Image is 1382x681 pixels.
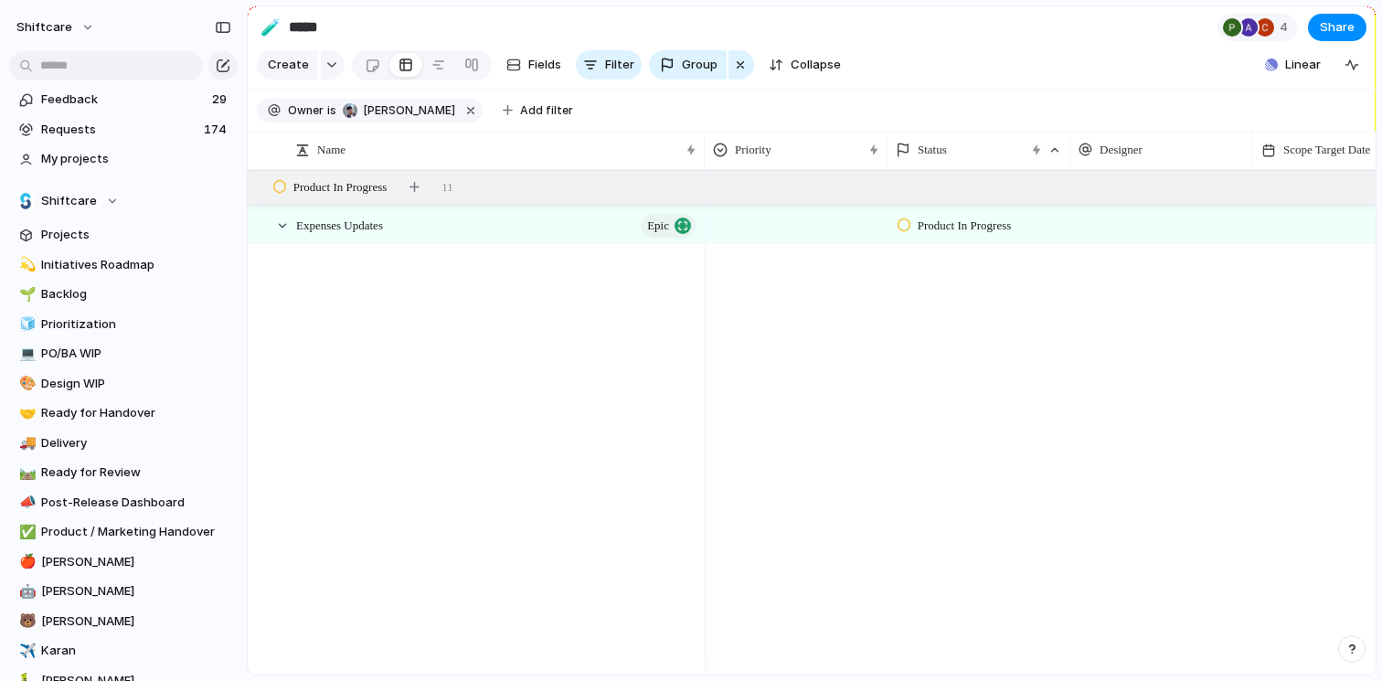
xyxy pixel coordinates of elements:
[256,13,285,42] button: 🧪
[16,375,35,393] button: 🎨
[19,373,32,394] div: 🎨
[41,612,231,631] span: [PERSON_NAME]
[9,340,238,367] a: 💻PO/BA WIP
[9,518,238,546] a: ✅Product / Marketing Handover
[19,641,32,662] div: ✈️
[441,178,453,197] span: 11
[288,102,324,119] span: Owner
[1280,18,1293,37] span: 4
[338,101,459,121] button: [PERSON_NAME]
[41,404,231,422] span: Ready for Handover
[682,56,718,74] span: Group
[41,463,231,482] span: Ready for Review
[16,494,35,512] button: 📣
[1100,141,1143,159] span: Designer
[9,116,238,144] a: Requests174
[9,281,238,308] a: 🌱Backlog
[41,256,231,274] span: Initiatives Roadmap
[735,141,771,159] span: Priority
[9,548,238,576] a: 🍎[PERSON_NAME]
[1308,14,1366,41] button: Share
[641,214,696,238] button: Epic
[576,50,642,80] button: Filter
[41,150,231,168] span: My projects
[19,403,32,424] div: 🤝
[212,90,230,109] span: 29
[649,50,727,80] button: Group
[647,213,669,239] span: Epic
[260,15,281,39] div: 🧪
[41,582,231,601] span: [PERSON_NAME]
[41,434,231,452] span: Delivery
[16,434,35,452] button: 🚚
[16,463,35,482] button: 🛤️
[41,642,231,660] span: Karan
[19,522,32,543] div: ✅
[268,56,309,74] span: Create
[761,50,848,80] button: Collapse
[9,608,238,635] a: 🐻[PERSON_NAME]
[41,553,231,571] span: [PERSON_NAME]
[296,214,383,235] span: Expenses Updates
[9,311,238,338] a: 🧊Prioritization
[16,285,35,303] button: 🌱
[9,430,238,457] div: 🚚Delivery
[918,217,1012,235] span: Product In Progress
[1320,18,1355,37] span: Share
[9,187,238,215] button: Shiftcare
[19,344,32,365] div: 💻
[9,637,238,665] a: ✈️Karan
[528,56,561,74] span: Fields
[9,459,238,486] a: 🛤️Ready for Review
[19,463,32,484] div: 🛤️
[19,492,32,513] div: 📣
[19,611,32,632] div: 🐻
[257,50,318,80] button: Create
[19,551,32,572] div: 🍎
[41,375,231,393] span: Design WIP
[19,314,32,335] div: 🧊
[9,145,238,173] a: My projects
[605,56,634,74] span: Filter
[41,494,231,512] span: Post-Release Dashboard
[41,315,231,334] span: Prioritization
[9,489,238,516] a: 📣Post-Release Dashboard
[492,98,584,123] button: Add filter
[16,523,35,541] button: ✅
[41,523,231,541] span: Product / Marketing Handover
[16,315,35,334] button: 🧊
[1285,56,1321,74] span: Linear
[791,56,841,74] span: Collapse
[9,370,238,398] a: 🎨Design WIP
[41,285,231,303] span: Backlog
[8,13,104,42] button: shiftcare
[19,284,32,305] div: 🌱
[19,432,32,453] div: 🚚
[16,18,72,37] span: shiftcare
[9,578,238,605] div: 🤖[PERSON_NAME]
[41,345,231,363] span: PO/BA WIP
[19,254,32,275] div: 💫
[324,101,340,121] button: is
[16,582,35,601] button: 🤖
[9,399,238,427] div: 🤝Ready for Handover
[364,102,455,119] span: [PERSON_NAME]
[327,102,336,119] span: is
[9,251,238,279] a: 💫Initiatives Roadmap
[41,121,198,139] span: Requests
[293,178,388,197] span: Product In Progress
[19,581,32,602] div: 🤖
[1258,51,1328,79] button: Linear
[918,141,947,159] span: Status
